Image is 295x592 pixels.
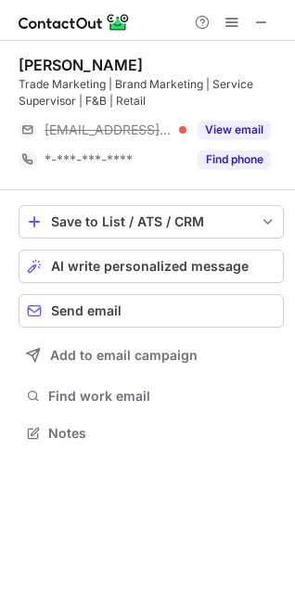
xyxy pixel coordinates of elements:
button: Notes [19,420,284,446]
button: Add to email campaign [19,339,284,372]
button: Find work email [19,383,284,409]
button: save-profile-one-click [19,205,284,238]
button: Reveal Button [198,150,271,169]
span: [EMAIL_ADDRESS][DOMAIN_NAME] [45,122,173,138]
span: Notes [48,425,276,442]
span: Find work email [48,388,276,405]
span: Send email [51,303,122,318]
button: Send email [19,294,284,328]
span: AI write personalized message [51,259,249,274]
button: AI write personalized message [19,250,284,283]
div: [PERSON_NAME] [19,56,143,74]
span: Add to email campaign [50,348,198,363]
div: Save to List / ATS / CRM [51,214,251,229]
button: Reveal Button [198,121,271,139]
img: ContactOut v5.3.10 [19,11,130,33]
div: Trade Marketing | Brand Marketing | Service Supervisor | F&B | Retail [19,76,284,109]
